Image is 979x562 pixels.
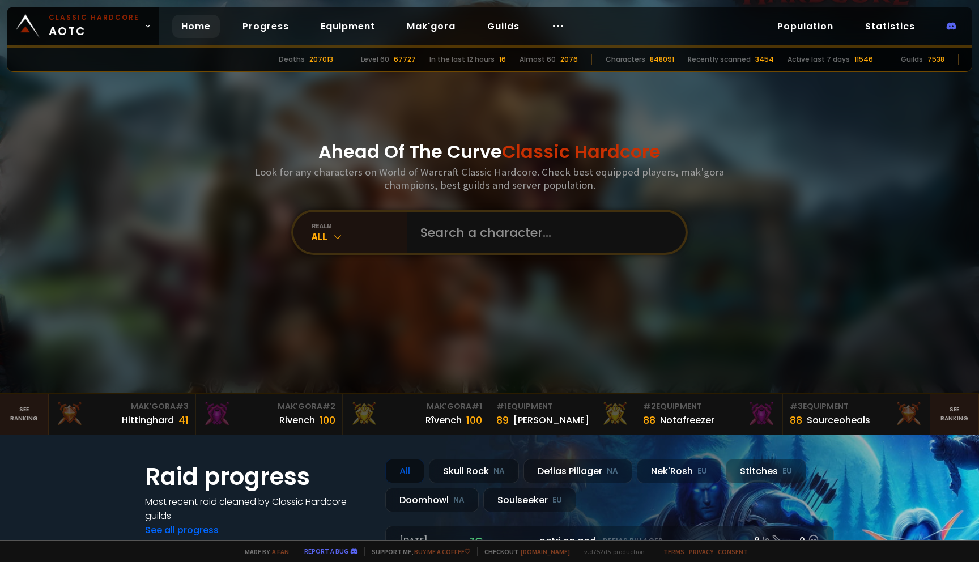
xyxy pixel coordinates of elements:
h4: Most recent raid cleaned by Classic Hardcore guilds [145,495,372,523]
div: Defias Pillager [523,459,632,483]
div: 207013 [309,54,333,65]
a: [DATE]zgpetri on godDefias Pillager8 /90 [385,526,834,556]
div: All [312,230,407,243]
span: Classic Hardcore [502,139,661,164]
div: 16 [499,54,506,65]
div: 67727 [394,54,416,65]
div: 848091 [650,54,674,65]
div: In the last 12 hours [429,54,495,65]
div: Characters [606,54,645,65]
div: Equipment [496,401,629,412]
div: Skull Rock [429,459,519,483]
div: 89 [496,412,509,428]
a: Seeranking [930,394,979,435]
a: Mak'Gora#3Hittinghard41 [49,394,195,435]
a: a fan [272,547,289,556]
a: Mak'gora [398,15,465,38]
a: Population [768,15,842,38]
div: Equipment [790,401,922,412]
div: Doomhowl [385,488,479,512]
div: 2076 [560,54,578,65]
small: EU [697,466,707,477]
a: #2Equipment88Notafreezer [636,394,783,435]
div: Stitches [726,459,806,483]
div: Recently scanned [688,54,751,65]
small: NA [453,495,465,506]
span: # 2 [322,401,335,412]
a: Privacy [689,547,713,556]
h3: Look for any characters on World of Warcraft Classic Hardcore. Check best equipped players, mak'g... [250,165,729,191]
a: Guilds [478,15,529,38]
h1: Ahead Of The Curve [318,138,661,165]
a: Report a bug [304,547,348,555]
div: 88 [790,412,802,428]
div: Notafreezer [660,413,714,427]
span: # 3 [176,401,189,412]
a: Terms [663,547,684,556]
a: Consent [718,547,748,556]
div: 11546 [854,54,873,65]
a: Equipment [312,15,384,38]
a: Mak'Gora#1Rîvench100 [343,394,489,435]
span: # 2 [643,401,656,412]
a: #1Equipment89[PERSON_NAME] [489,394,636,435]
div: Mak'Gora [56,401,188,412]
div: Sourceoheals [807,413,870,427]
div: realm [312,222,407,230]
div: Deaths [279,54,305,65]
a: Home [172,15,220,38]
span: Checkout [477,547,570,556]
span: # 1 [471,401,482,412]
span: AOTC [49,12,139,40]
span: Made by [238,547,289,556]
small: Classic Hardcore [49,12,139,23]
small: EU [782,466,792,477]
input: Search a character... [414,212,672,253]
a: [DOMAIN_NAME] [521,547,570,556]
div: 100 [320,412,335,428]
span: # 1 [496,401,507,412]
div: Level 60 [361,54,389,65]
div: 3454 [755,54,774,65]
div: 88 [643,412,655,428]
div: 41 [178,412,189,428]
a: #3Equipment88Sourceoheals [783,394,930,435]
span: v. d752d5 - production [577,547,645,556]
div: Nek'Rosh [637,459,721,483]
small: NA [607,466,618,477]
div: 7538 [927,54,944,65]
small: EU [552,495,562,506]
a: See all progress [145,523,219,537]
div: Hittinghard [122,413,174,427]
div: Rîvench [425,413,462,427]
div: Active last 7 days [788,54,850,65]
div: [PERSON_NAME] [513,413,589,427]
div: 100 [466,412,482,428]
div: Mak'Gora [350,401,482,412]
a: Classic HardcoreAOTC [7,7,159,45]
a: Progress [233,15,298,38]
div: Mak'Gora [203,401,335,412]
a: Buy me a coffee [414,547,470,556]
div: All [385,459,424,483]
div: Rivench [279,413,315,427]
div: Guilds [901,54,923,65]
a: Mak'Gora#2Rivench100 [196,394,343,435]
small: NA [493,466,505,477]
a: Statistics [856,15,924,38]
div: Soulseeker [483,488,576,512]
span: # 3 [790,401,803,412]
div: Almost 60 [520,54,556,65]
span: Support me, [364,547,470,556]
div: Equipment [643,401,776,412]
h1: Raid progress [145,459,372,495]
